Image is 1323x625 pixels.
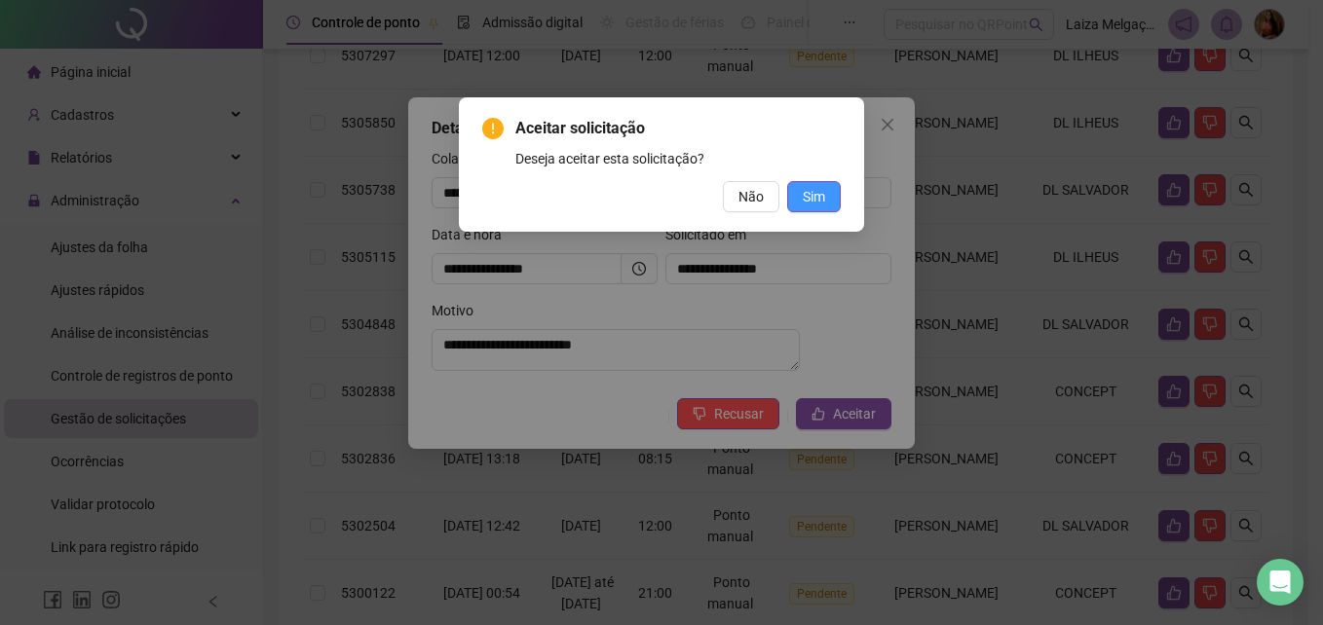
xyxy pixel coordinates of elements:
button: Não [723,181,779,212]
span: exclamation-circle [482,118,504,139]
span: Sim [803,186,825,207]
div: Deseja aceitar esta solicitação? [515,148,841,169]
span: Não [738,186,764,207]
button: Sim [787,181,841,212]
span: Aceitar solicitação [515,117,841,140]
div: Open Intercom Messenger [1257,559,1304,606]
